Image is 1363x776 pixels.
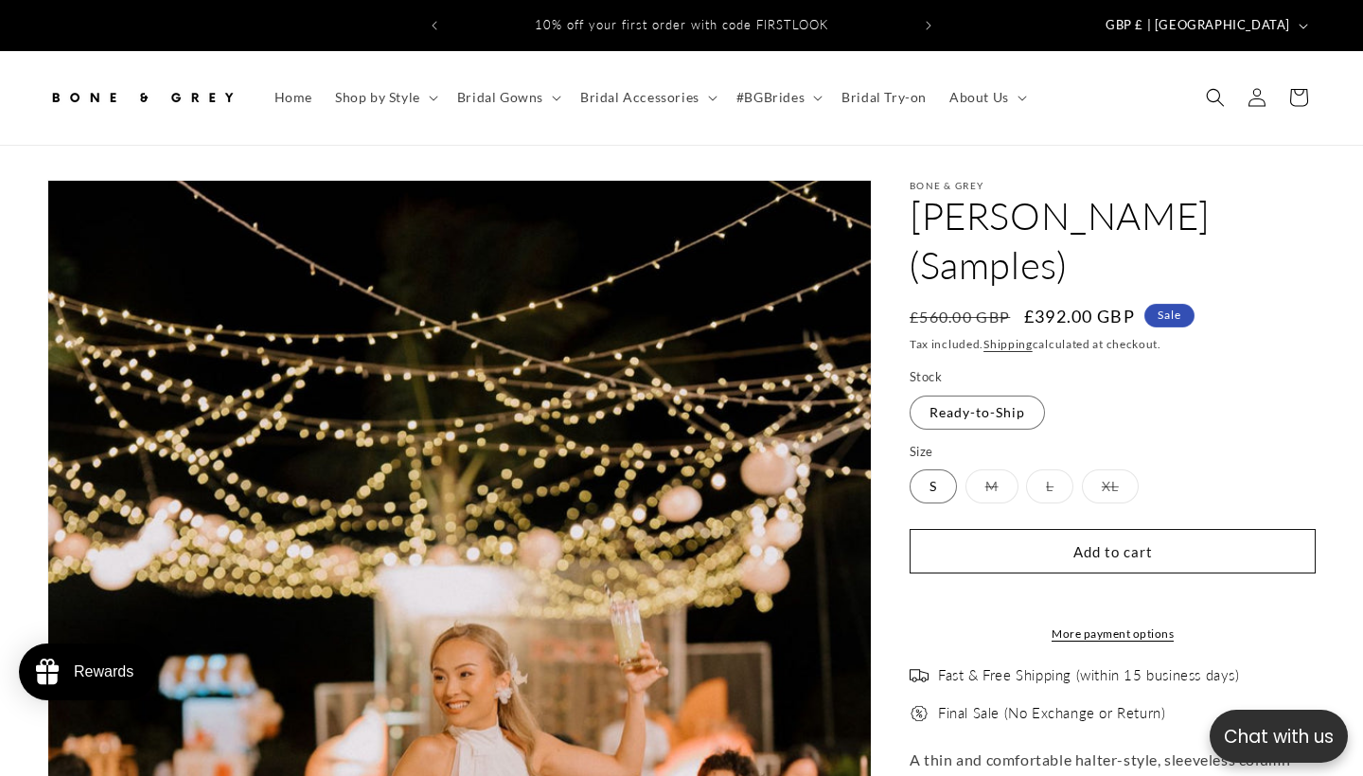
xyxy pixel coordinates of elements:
button: Previous announcement [414,8,455,44]
span: Shop by Style [335,89,420,106]
button: Open chatbox [1210,710,1348,763]
label: XL [1082,469,1139,503]
summary: Shop by Style [324,78,446,117]
legend: Size [910,443,935,462]
span: Final Sale (No Exchange or Return) [938,704,1165,723]
img: Bone and Grey Bridal [47,77,237,118]
button: Next announcement [908,8,949,44]
span: Bridal Try-on [841,89,927,106]
p: Bone & Grey [910,180,1316,191]
legend: Stock [910,368,944,387]
a: Home [263,78,324,117]
span: #BGBrides [736,89,805,106]
label: L [1026,469,1073,503]
label: S [910,469,957,503]
summary: Bridal Gowns [446,78,569,117]
span: GBP £ | [GEOGRAPHIC_DATA] [1106,16,1290,35]
p: Chat with us [1210,723,1348,750]
label: Ready-to-Ship [910,396,1045,430]
div: Tax included. calculated at checkout. [910,335,1316,354]
img: offer.png [910,704,929,723]
button: GBP £ | [GEOGRAPHIC_DATA] [1094,8,1316,44]
span: Home [274,89,312,106]
a: More payment options [910,626,1316,643]
a: Shipping [983,337,1033,351]
div: Rewards [74,663,133,680]
h1: [PERSON_NAME] (Samples) [910,191,1316,290]
span: Fast & Free Shipping (within 15 business days) [938,666,1240,685]
summary: About Us [938,78,1035,117]
span: About Us [949,89,1009,106]
label: M [965,469,1018,503]
summary: Bridal Accessories [569,78,725,117]
summary: Search [1195,77,1236,118]
s: £560.00 GBP [910,306,1010,328]
a: Bone and Grey Bridal [41,70,244,126]
a: Bridal Try-on [830,78,938,117]
button: Add to cart [910,529,1316,573]
summary: #BGBrides [725,78,830,117]
span: £392.00 GBP [1024,304,1135,329]
span: Bridal Gowns [457,89,543,106]
span: Sale [1144,304,1195,327]
span: 10% off your first order with code FIRSTLOOK [535,17,828,32]
span: Bridal Accessories [580,89,699,106]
